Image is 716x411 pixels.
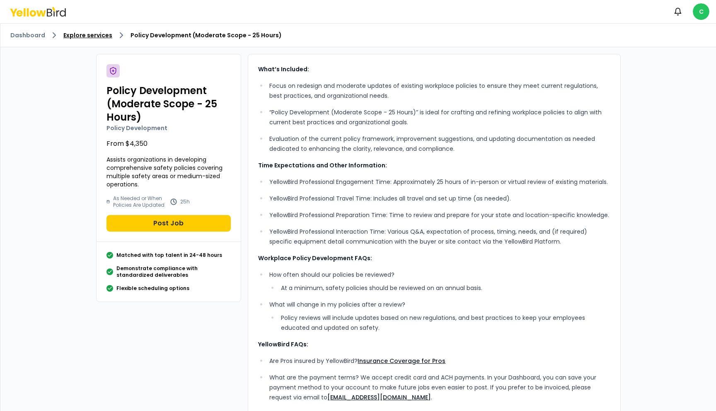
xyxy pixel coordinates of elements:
li: At a minimum, safety policies should be reviewed on an annual basis. [278,283,610,293]
p: “Policy Development (Moderate Scope - 25 Hours)” is ideal for crafting and refining workplace pol... [269,107,610,127]
h2: Policy Development (Moderate Scope - 25 Hours) [106,84,231,124]
p: What will change in my policies after a review? [269,300,610,309]
p: As Needed or When Policies Are Updated [113,195,167,208]
p: YellowBird Professional Engagement Time: Approximately 25 hours of in-person or virtual review of... [269,177,610,187]
p: Flexible scheduling options [116,285,189,292]
p: Assists organizations in developing comprehensive safety policies covering multiple safety areas ... [106,155,231,189]
strong: Workplace Policy Development FAQs: [258,254,372,262]
p: Policy Development [106,124,231,132]
p: Matched with top talent in 24-48 hours [116,252,222,259]
p: Evaluation of the current policy framework, improvement suggestions, and updating documentation a... [269,134,610,154]
p: Are Pros insured by YellowBird? [269,356,610,366]
li: Policy reviews will include updates based on new regulations, and best practices to keep your emp... [278,313,610,333]
p: YellowBird Professional Preparation Time: Time to review and prepare for your state and location-... [269,210,610,220]
p: From $4,350 [106,139,231,149]
p: YellowBird Professional Interaction Time: Various Q&A, expectation of process, timing, needs, and... [269,227,610,247]
nav: breadcrumb [10,30,706,40]
button: Post Job [106,215,231,232]
strong: Time Expectations and Other Information: [258,161,387,169]
p: YellowBird Professional Travel Time: Includes all travel and set up time (as needed). [269,193,610,203]
p: Demonstrate compliance with standardized deliverables [116,265,231,278]
a: Explore services [63,31,112,39]
strong: What’s Included: [258,65,309,73]
p: 25h [180,198,190,205]
a: Insurance Coverage for Pros [358,357,445,365]
p: What are the payment terms? We accept credit card and ACH payments. In your Dashboard, you can sa... [269,372,610,402]
span: Policy Development (Moderate Scope - 25 Hours) [131,31,282,39]
span: C [693,3,709,20]
a: Dashboard [10,31,45,39]
p: How often should our policies be reviewed? [269,270,610,280]
a: [EMAIL_ADDRESS][DOMAIN_NAME] [327,393,431,401]
p: Focus on redesign and moderate updates of existing workplace policies to ensure they meet current... [269,81,610,101]
strong: YellowBird FAQs: [258,340,308,348]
